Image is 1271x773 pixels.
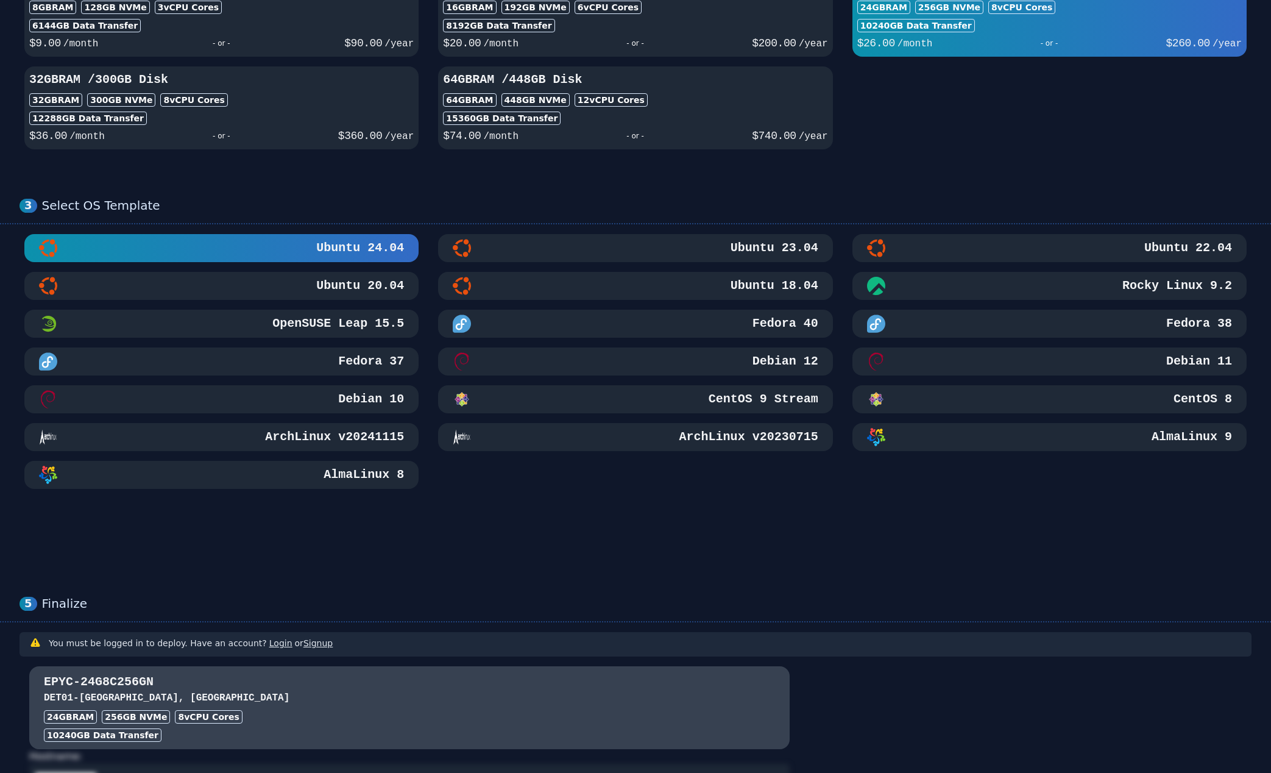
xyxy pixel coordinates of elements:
span: /month [483,131,519,142]
h3: 64GB RAM / 448 GB Disk [443,71,827,88]
span: /month [897,38,933,49]
button: Rocky Linux 9.2Rocky Linux 9.2 [852,272,1247,300]
h3: EPYC-24G8C256GN [44,674,775,691]
div: - or - [98,35,344,52]
h3: AlmaLinux 8 [321,466,404,483]
button: AlmaLinux 8AlmaLinux 8 [24,461,419,489]
button: Ubuntu 24.04Ubuntu 24.04 [24,234,419,262]
div: 24GB RAM [857,1,910,14]
span: $ 360.00 [338,130,382,142]
button: Debian 10Debian 10 [24,385,419,413]
div: 10240 GB Data Transfer [44,728,161,742]
div: 12288 GB Data Transfer [29,112,147,125]
h3: OpenSUSE Leap 15.5 [270,315,404,332]
div: - or - [519,127,752,144]
span: $ 90.00 [344,37,382,49]
button: OpenSUSE Leap 15.5 MinimalOpenSUSE Leap 15.5 [24,310,419,338]
h3: Ubuntu 23.04 [728,240,818,257]
span: /month [69,131,105,142]
div: Finalize [42,596,1252,611]
h3: Ubuntu 20.04 [314,277,404,294]
div: 448 GB NVMe [501,93,570,107]
h3: CentOS 8 [1171,391,1232,408]
span: $ 20.00 [443,37,481,49]
button: Debian 12Debian 12 [438,347,832,376]
h3: ArchLinux v20230715 [677,429,818,446]
img: Ubuntu 23.04 [453,239,471,257]
a: Login [269,638,292,648]
span: /month [63,38,99,49]
button: Ubuntu 23.04Ubuntu 23.04 [438,234,832,262]
h3: Fedora 37 [336,353,404,370]
span: /year [799,131,828,142]
div: 8192 GB Data Transfer [443,19,554,32]
img: Debian 11 [867,352,885,371]
img: Fedora 40 [453,315,471,333]
span: $ 26.00 [857,37,895,49]
div: 8GB RAM [29,1,76,14]
span: $ 260.00 [1166,37,1209,49]
button: Ubuntu 22.04Ubuntu 22.04 [852,234,1247,262]
div: 5 [19,597,37,611]
div: 10240 GB Data Transfer [857,19,975,32]
div: 8 vCPU Cores [175,710,242,724]
span: /year [799,38,828,49]
img: Ubuntu 18.04 [453,277,471,295]
div: 32GB RAM [29,93,82,107]
img: Fedora 37 [39,352,57,371]
h3: DET01 - [GEOGRAPHIC_DATA], [GEOGRAPHIC_DATA] [44,691,775,705]
div: 64GB RAM [443,93,496,107]
h3: Fedora 38 [1164,315,1232,332]
img: OpenSUSE Leap 15.5 Minimal [39,315,57,333]
button: Fedora 37Fedora 37 [24,347,419,376]
span: /year [1213,38,1242,49]
img: Ubuntu 20.04 [39,277,57,295]
img: Debian 10 [39,390,57,408]
img: AlmaLinux 9 [867,428,885,446]
h3: Debian 11 [1164,353,1232,370]
h3: You must be logged in to deploy. Have an account? or [49,637,333,649]
button: ArchLinux v20241115ArchLinux v20241115 [24,423,419,451]
div: 128 GB NVMe [81,1,149,14]
h3: Ubuntu 22.04 [1142,240,1232,257]
h3: CentOS 9 Stream [706,391,818,408]
div: 256 GB NVMe [102,710,170,724]
button: ArchLinux v20230715ArchLinux v20230715 [438,423,832,451]
div: 300 GB NVMe [87,93,155,107]
span: $ 9.00 [29,37,61,49]
img: Fedora 38 [867,315,885,333]
button: CentOS 8CentOS 8 [852,385,1247,413]
button: Fedora 38Fedora 38 [852,310,1247,338]
h3: 32GB RAM / 300 GB Disk [29,71,414,88]
h3: Ubuntu 24.04 [314,240,404,257]
img: Ubuntu 22.04 [867,239,885,257]
img: Debian 12 [453,352,471,371]
h3: AlmaLinux 9 [1149,429,1232,446]
button: 64GBRAM /448GB Disk64GBRAM448GB NVMe12vCPU Cores15360GB Data Transfer$74.00/month- or -$740.00/year [438,66,832,149]
h3: ArchLinux v20241115 [263,429,404,446]
span: $ 36.00 [29,130,67,142]
img: CentOS 9 Stream [453,390,471,408]
span: /month [483,38,519,49]
h3: Debian 12 [750,353,818,370]
div: - or - [519,35,752,52]
div: 12 vCPU Cores [575,93,648,107]
div: 24GB RAM [44,710,97,724]
button: Ubuntu 20.04Ubuntu 20.04 [24,272,419,300]
button: 32GBRAM /300GB Disk32GBRAM300GB NVMe8vCPU Cores12288GB Data Transfer$36.00/month- or -$360.00/year [24,66,419,149]
span: $ 740.00 [752,130,796,142]
div: - or - [105,127,338,144]
div: 16GB RAM [443,1,496,14]
div: Select OS Template [42,198,1252,213]
div: 8 vCPU Cores [160,93,227,107]
img: Rocky Linux 9.2 [867,277,885,295]
div: 256 GB NVMe [915,1,983,14]
span: /year [384,38,414,49]
h3: Debian 10 [336,391,404,408]
h3: Fedora 40 [750,315,818,332]
a: Signup [303,638,333,648]
div: 15360 GB Data Transfer [443,112,561,125]
div: - or - [932,35,1166,52]
button: Debian 11Debian 11 [852,347,1247,376]
span: $ 200.00 [752,37,796,49]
